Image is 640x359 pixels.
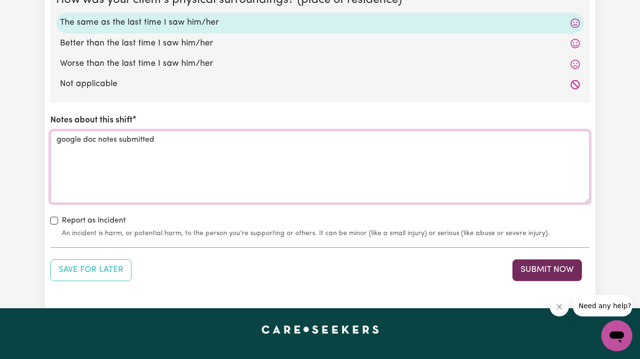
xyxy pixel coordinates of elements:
[60,58,580,70] label: Worse than the last time I saw him/her
[50,259,131,281] button: Save your job report
[50,114,132,127] label: Notes about this shift
[573,295,632,316] iframe: Message from company
[601,320,632,351] iframe: Button to launch messaging window
[550,297,569,316] iframe: Close message
[262,326,379,333] a: Careseekers home page
[62,228,590,239] small: An incident is harm, or potential harm, to the person you're supporting or others. It can be mino...
[50,131,590,203] textarea: google doc notes submitted
[60,37,580,50] label: Better than the last time I saw him/her
[60,78,580,90] label: Not applicable
[62,215,126,226] label: Report as Incident
[60,16,580,29] label: The same as the last time I saw him/her
[512,259,582,281] button: Submit your job report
